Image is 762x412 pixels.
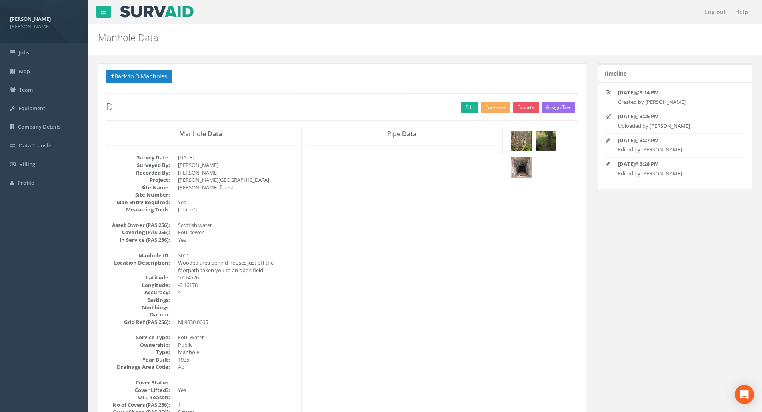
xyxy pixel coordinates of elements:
h2: Manhole Data [98,32,641,43]
dt: Site Number: [106,191,170,199]
dt: Covering (PAS 256): [106,229,170,236]
p: Edited by [PERSON_NAME] [618,170,732,177]
p: Edited by [PERSON_NAME] [618,146,732,153]
dd: ["Tape"] [178,206,295,213]
dd: Yes [178,386,295,394]
dd: Wooded area behind houses just off the footpath taken you to an open field [178,259,295,274]
strong: [DATE] [618,113,635,120]
dt: Service Type: [106,334,170,341]
dd: 1 [178,401,295,409]
span: Profile [18,179,34,186]
button: Export [513,102,539,113]
div: Open Intercom Messenger [735,385,754,404]
p: Uploaded by [PERSON_NAME] [618,122,732,130]
button: Preview [481,102,510,113]
span: Map [19,68,30,75]
span: [PERSON_NAME] [10,23,78,30]
dt: Project: [106,176,170,184]
dd: Foul Water [178,334,295,341]
span: Equipment [18,105,45,112]
dt: Site Name: [106,184,170,191]
dt: Survey Date: [106,154,170,161]
dt: Manhole ID: [106,252,170,259]
dt: Surveyed By: [106,161,170,169]
dt: No of Covers (PAS 256): [106,401,170,409]
dd: [DATE] [178,154,295,161]
dt: Longitude: [106,281,170,289]
a: [PERSON_NAME] [PERSON_NAME] [10,13,78,30]
strong: [PERSON_NAME] [10,15,51,22]
dd: Public [178,341,295,349]
dt: Grid Ref (PAS 256): [106,318,170,326]
dd: [PERSON_NAME] [178,169,295,177]
img: 0b2af1c6-55fb-bd17-bdbf-683b05b79c24_0d1e1457-d0ea-2f39-040b-5ae2fa41b319_thumb.jpg [536,131,556,151]
p: @ [618,113,732,120]
strong: 3:28 PM [640,160,659,167]
p: @ [618,137,732,144]
h3: Pipe Data [308,131,497,138]
dd: 3001 [178,252,295,259]
button: Assign To [542,102,575,113]
strong: [DATE] [618,137,635,144]
img: 0b2af1c6-55fb-bd17-bdbf-683b05b79c24_269b7879-8c8e-8abe-9c10-af5c40f25cd9_thumb.jpg [511,157,531,177]
strong: [DATE] [618,89,635,96]
dt: UTL Reason: [106,394,170,401]
span: Team [19,86,33,93]
dd: Manhole [178,348,295,356]
p: @ [618,89,732,96]
dd: [PERSON_NAME][GEOGRAPHIC_DATA] [178,176,295,184]
dd: Ab [178,363,295,371]
dt: Measuring Tools: [106,206,170,213]
dt: Cover Lifted?: [106,386,170,394]
span: Data Transfer [19,142,54,149]
dd: -2.16178 [178,281,295,289]
img: 0b2af1c6-55fb-bd17-bdbf-683b05b79c24_9ab79da5-7636-7129-7b80-ccca7b283b3f_thumb.jpg [511,131,531,151]
dt: Eastings: [106,296,170,304]
dd: Yes [178,199,295,206]
dd: Scottish water [178,221,295,229]
h2: D [106,102,578,112]
h5: Timeline [604,70,627,76]
h3: Manhole Data [106,131,295,138]
strong: [DATE] [618,160,635,167]
dd: 1935 [178,356,295,364]
dt: Location Description: [106,259,170,267]
dd: Yes [178,236,295,244]
strong: 3:25 PM [640,113,659,120]
dd: 4 [178,289,295,296]
dd: NJ 9030 0605 [178,318,295,326]
dt: Asset Owner (PAS 256): [106,221,170,229]
span: Billing [19,161,35,168]
span: Company Details [18,123,60,130]
dt: Latitude: [106,274,170,281]
p: Created by [PERSON_NAME] [618,98,732,106]
dt: Ownership: [106,341,170,349]
dd: 57.14526 [178,274,295,281]
span: Jobs [19,49,29,56]
dt: Type: [106,348,170,356]
dd: [PERSON_NAME] [178,161,295,169]
button: Back to D Manholes [106,70,172,83]
dt: Recorded By: [106,169,170,177]
dt: Drainage Area Code: [106,363,170,371]
dt: Accuracy: [106,289,170,296]
dt: Datum: [106,311,170,318]
a: Edit [461,102,478,113]
strong: 3:14 PM [640,89,659,96]
dt: Northings: [106,304,170,311]
dd: [PERSON_NAME] forest [178,184,295,191]
dt: In Service (PAS 256): [106,236,170,244]
dt: Man Entry Required: [106,199,170,206]
dd: Foul sewer [178,229,295,236]
p: @ [618,160,732,168]
dt: Year Built: [106,356,170,364]
dt: Cover Status: [106,379,170,386]
strong: 3:27 PM [640,137,659,144]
